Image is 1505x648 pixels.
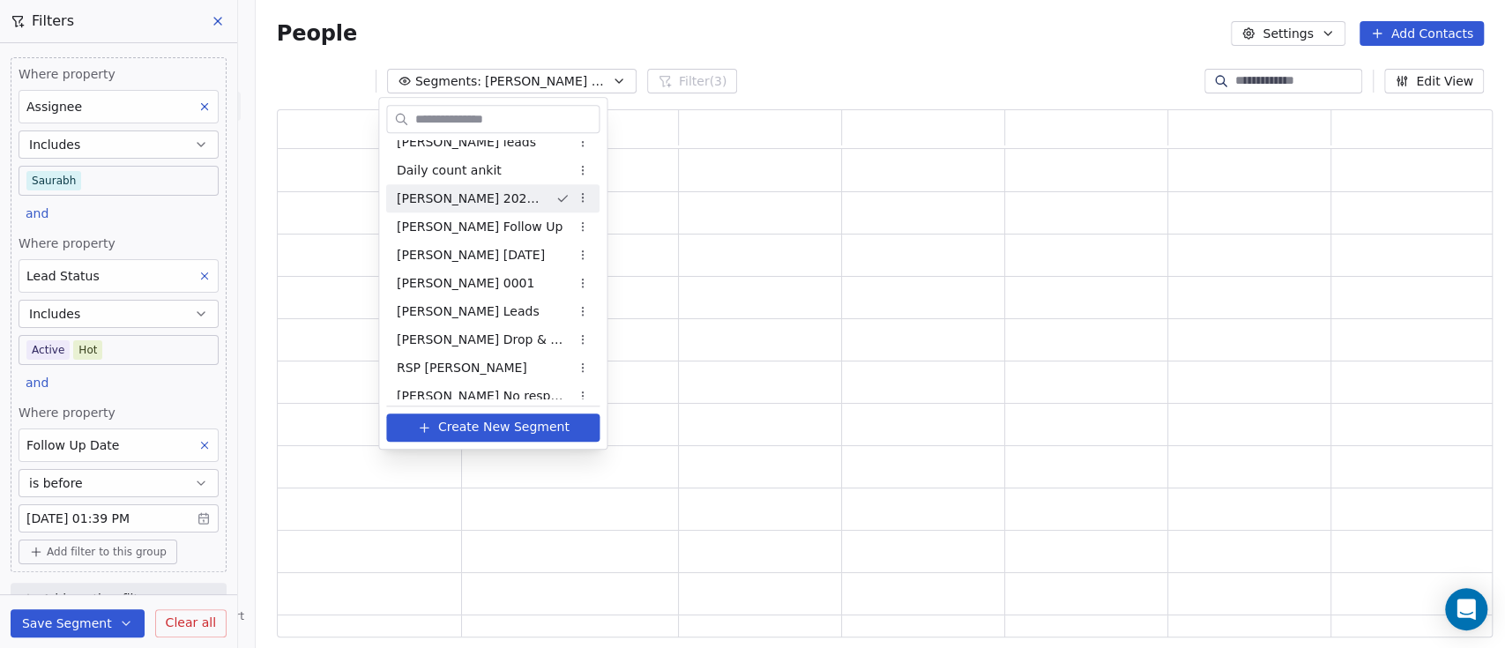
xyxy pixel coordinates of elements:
[397,387,570,406] span: [PERSON_NAME] No response
[438,418,570,436] span: Create New Segment
[397,302,540,321] span: [PERSON_NAME] Leads
[397,218,563,236] span: [PERSON_NAME] Follow Up
[397,274,534,293] span: [PERSON_NAME] 0001
[397,246,545,264] span: [PERSON_NAME] [DATE]
[397,133,536,152] span: [PERSON_NAME] leads
[397,190,541,208] span: [PERSON_NAME] 2025 Active
[397,331,570,349] span: [PERSON_NAME] Drop & Cold
[397,359,527,377] span: RSP [PERSON_NAME]
[386,413,600,442] button: Create New Segment
[397,161,502,180] span: Daily count ankit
